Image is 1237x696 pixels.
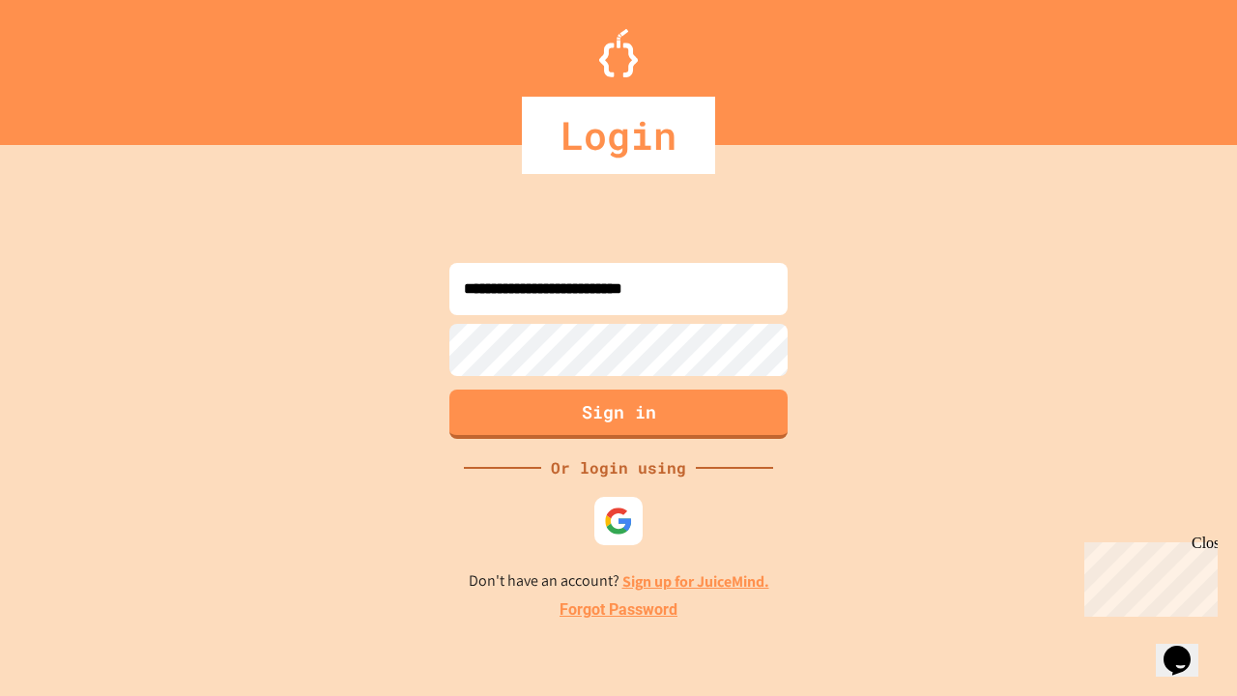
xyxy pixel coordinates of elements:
[541,456,696,479] div: Or login using
[599,29,638,77] img: Logo.svg
[560,598,677,622] a: Forgot Password
[1077,535,1218,617] iframe: chat widget
[622,571,769,592] a: Sign up for JuiceMind.
[1156,619,1218,677] iframe: chat widget
[604,507,633,536] img: google-icon.svg
[449,390,788,439] button: Sign in
[522,97,715,174] div: Login
[8,8,133,123] div: Chat with us now!Close
[469,569,769,594] p: Don't have an account?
